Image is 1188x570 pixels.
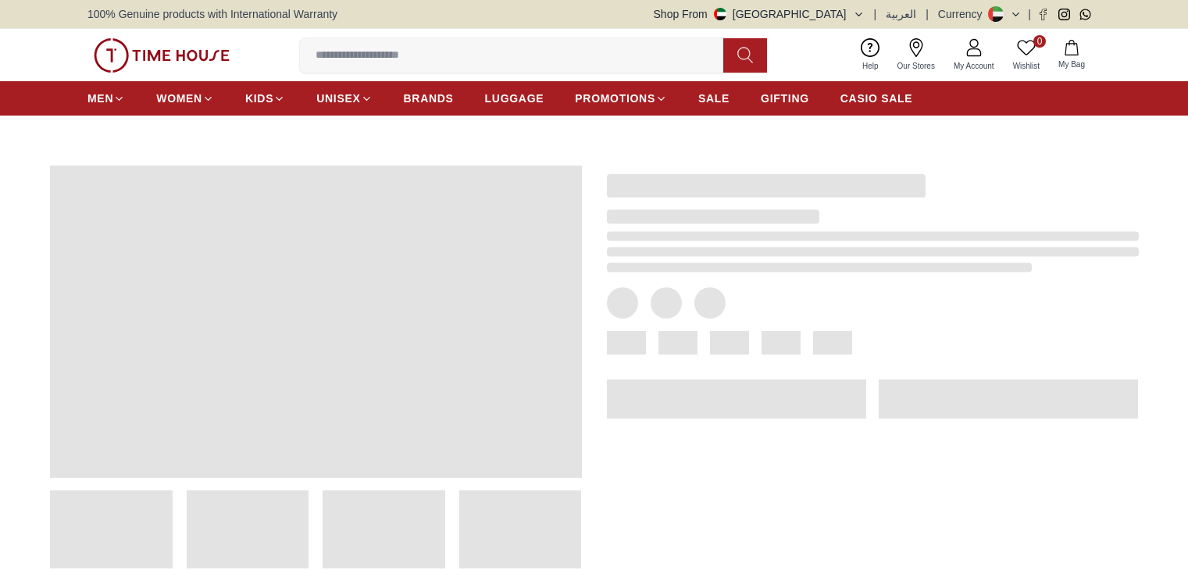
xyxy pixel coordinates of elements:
[938,6,989,22] div: Currency
[1058,9,1070,20] a: Instagram
[654,6,865,22] button: Shop From[GEOGRAPHIC_DATA]
[316,91,360,106] span: UNISEX
[856,60,885,72] span: Help
[87,6,337,22] span: 100% Genuine products with International Warranty
[840,84,913,112] a: CASIO SALE
[245,84,285,112] a: KIDS
[87,84,125,112] a: MEN
[761,84,809,112] a: GIFTING
[1037,9,1049,20] a: Facebook
[1004,35,1049,75] a: 0Wishlist
[714,8,726,20] img: United Arab Emirates
[1052,59,1091,70] span: My Bag
[404,91,454,106] span: BRANDS
[840,91,913,106] span: CASIO SALE
[698,91,730,106] span: SALE
[926,6,929,22] span: |
[575,84,667,112] a: PROMOTIONS
[1049,37,1094,73] button: My Bag
[316,84,372,112] a: UNISEX
[485,91,544,106] span: LUGGAGE
[156,91,202,106] span: WOMEN
[886,6,916,22] button: العربية
[404,84,454,112] a: BRANDS
[874,6,877,22] span: |
[87,91,113,106] span: MEN
[891,60,941,72] span: Our Stores
[698,84,730,112] a: SALE
[947,60,1001,72] span: My Account
[761,91,809,106] span: GIFTING
[245,91,273,106] span: KIDS
[1028,6,1031,22] span: |
[1079,9,1091,20] a: Whatsapp
[853,35,888,75] a: Help
[156,84,214,112] a: WOMEN
[1007,60,1046,72] span: Wishlist
[94,38,230,73] img: ...
[575,91,655,106] span: PROMOTIONS
[485,84,544,112] a: LUGGAGE
[1033,35,1046,48] span: 0
[888,35,944,75] a: Our Stores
